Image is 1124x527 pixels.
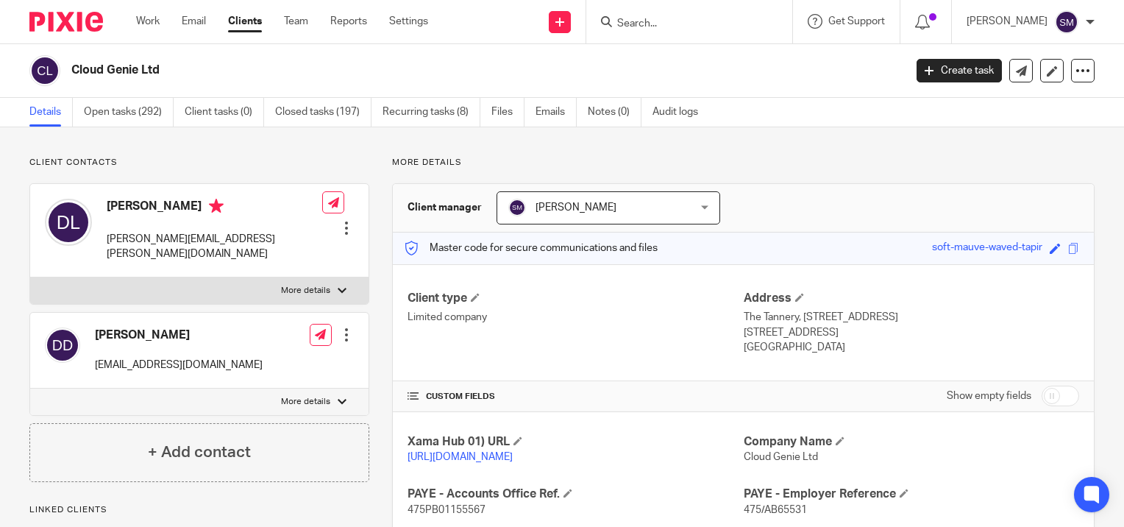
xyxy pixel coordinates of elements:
[744,310,1079,325] p: The Tannery, [STREET_ADDRESS]
[275,98,371,127] a: Closed tasks (197)
[616,18,748,31] input: Search
[383,98,480,127] a: Recurring tasks (8)
[392,157,1095,169] p: More details
[95,358,263,372] p: [EMAIL_ADDRESS][DOMAIN_NAME]
[932,240,1042,257] div: soft-mauve-waved-tapir
[508,199,526,216] img: svg%3E
[389,14,428,29] a: Settings
[29,12,103,32] img: Pixie
[744,505,807,515] span: 475/AB65531
[744,452,818,462] span: Cloud Genie Ltd
[404,241,658,255] p: Master code for secure communications and files
[148,441,251,464] h4: + Add contact
[917,59,1002,82] a: Create task
[95,328,263,343] h4: [PERSON_NAME]
[284,14,308,29] a: Team
[408,291,743,306] h4: Client type
[744,325,1079,340] p: [STREET_ADDRESS]
[744,291,1079,306] h4: Address
[84,98,174,127] a: Open tasks (292)
[536,202,616,213] span: [PERSON_NAME]
[209,199,224,213] i: Primary
[588,98,641,127] a: Notes (0)
[29,98,73,127] a: Details
[29,55,60,86] img: svg%3E
[29,504,369,516] p: Linked clients
[107,199,322,217] h4: [PERSON_NAME]
[45,199,92,246] img: svg%3E
[408,200,482,215] h3: Client manager
[408,310,743,325] p: Limited company
[29,157,369,169] p: Client contacts
[652,98,709,127] a: Audit logs
[967,14,1047,29] p: [PERSON_NAME]
[408,434,743,450] h4: Xama Hub 01) URL
[228,14,262,29] a: Clients
[1055,10,1078,34] img: svg%3E
[947,389,1031,403] label: Show empty fields
[136,14,160,29] a: Work
[330,14,367,29] a: Reports
[71,63,730,78] h2: Cloud Genie Ltd
[828,16,885,26] span: Get Support
[107,232,322,262] p: [PERSON_NAME][EMAIL_ADDRESS][PERSON_NAME][DOMAIN_NAME]
[185,98,264,127] a: Client tasks (0)
[408,391,743,403] h4: CUSTOM FIELDS
[45,328,80,363] img: svg%3E
[182,14,206,29] a: Email
[408,452,513,462] a: [URL][DOMAIN_NAME]
[281,396,330,408] p: More details
[744,340,1079,355] p: [GEOGRAPHIC_DATA]
[744,487,1079,502] h4: PAYE - Employer Reference
[744,434,1079,450] h4: Company Name
[536,98,577,127] a: Emails
[491,98,524,127] a: Files
[408,487,743,502] h4: PAYE - Accounts Office Ref.
[408,505,485,515] span: 475PB01155567
[281,285,330,297] p: More details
